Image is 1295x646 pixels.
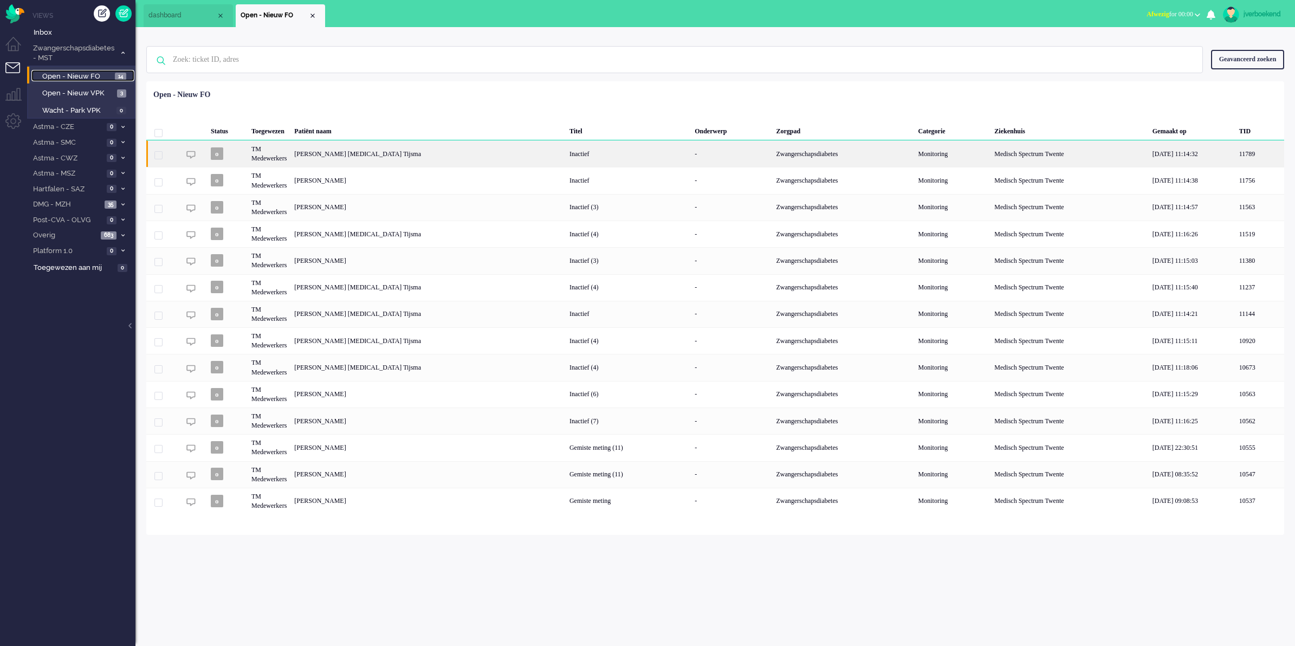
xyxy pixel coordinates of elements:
[1149,488,1235,514] div: [DATE] 09:08:53
[915,461,991,488] div: Monitoring
[691,354,772,380] div: -
[1235,274,1284,301] div: 11237
[211,415,223,427] span: o
[31,230,98,241] span: Overig
[691,381,772,408] div: -
[146,327,1284,354] div: 10920
[211,334,223,347] span: o
[691,167,772,193] div: -
[1149,354,1235,380] div: [DATE] 11:18:06
[1235,408,1284,434] div: 10562
[1147,10,1169,18] span: Afwezig
[990,194,1148,221] div: Medisch Spectrum Twente
[290,488,566,514] div: [PERSON_NAME]
[566,221,691,247] div: Inactief (4)
[248,221,290,247] div: TM Medewerkers
[566,140,691,167] div: Inactief
[107,216,116,224] span: 0
[290,354,566,380] div: [PERSON_NAME] [MEDICAL_DATA] Tijsma
[31,122,103,132] span: Astma - CZE
[31,261,135,273] a: Toegewezen aan mij 0
[186,150,196,159] img: ic_chat_grey.svg
[990,119,1148,140] div: Ziekenhuis
[915,274,991,301] div: Monitoring
[5,113,30,138] li: Admin menu
[915,301,991,327] div: Monitoring
[566,354,691,380] div: Inactief (4)
[1149,194,1235,221] div: [DATE] 11:14:57
[1147,10,1193,18] span: for 00:00
[248,327,290,354] div: TM Medewerkers
[691,119,772,140] div: Onderwerp
[146,461,1284,488] div: 10547
[118,264,127,272] span: 0
[915,167,991,193] div: Monitoring
[290,434,566,461] div: [PERSON_NAME]
[290,194,566,221] div: [PERSON_NAME]
[1149,327,1235,354] div: [DATE] 11:15:11
[1221,7,1284,23] a: jverboekend
[915,327,991,354] div: Monitoring
[1235,167,1284,193] div: 11756
[566,247,691,274] div: Inactief (3)
[107,247,116,255] span: 0
[566,434,691,461] div: Gemiste meting (11)
[146,247,1284,274] div: 11380
[691,140,772,167] div: -
[31,246,103,256] span: Platform 1.0
[1235,381,1284,408] div: 10563
[1235,140,1284,167] div: 11789
[290,327,566,354] div: [PERSON_NAME] [MEDICAL_DATA] Tijsma
[186,204,196,213] img: ic_chat_grey.svg
[115,73,126,81] span: 14
[772,461,914,488] div: Zwangerschapsdiabetes
[153,89,210,100] div: Open - Nieuw FO
[31,26,135,38] a: Inbox
[31,104,134,116] a: Wacht - Park VPK 0
[691,301,772,327] div: -
[915,354,991,380] div: Monitoring
[94,5,110,22] div: Creëer ticket
[211,201,223,214] span: o
[31,43,115,63] span: Zwangerschapsdiabetes - MST
[248,119,290,140] div: Toegewezen
[207,119,248,140] div: Status
[290,461,566,488] div: [PERSON_NAME]
[211,281,223,293] span: o
[308,11,317,20] div: Close tab
[248,408,290,434] div: TM Medewerkers
[146,434,1284,461] div: 10555
[186,230,196,240] img: ic_chat_grey.svg
[216,11,225,20] div: Close tab
[211,495,223,507] span: o
[691,221,772,247] div: -
[165,47,1188,73] input: Zoek: ticket ID, adres
[248,354,290,380] div: TM Medewerkers
[31,153,103,164] span: Astma - CWZ
[772,488,914,514] div: Zwangerschapsdiabetes
[248,488,290,514] div: TM Medewerkers
[691,434,772,461] div: -
[1244,9,1284,20] div: jverboekend
[146,140,1284,167] div: 11789
[241,11,308,20] span: Open - Nieuw FO
[186,391,196,400] img: ic_chat_grey.svg
[1140,7,1207,22] button: Afwezigfor 00:00
[915,488,991,514] div: Monitoring
[1149,461,1235,488] div: [DATE] 08:35:52
[915,194,991,221] div: Monitoring
[144,4,233,27] li: Dashboard
[186,471,196,480] img: ic_chat_grey.svg
[146,488,1284,514] div: 10537
[691,408,772,434] div: -
[1211,50,1284,69] div: Geavanceerd zoeken
[248,140,290,167] div: TM Medewerkers
[116,107,126,115] span: 0
[5,4,24,23] img: flow_omnibird.svg
[147,47,175,75] img: ic-search-icon.svg
[566,274,691,301] div: Inactief (4)
[236,4,325,27] li: View
[1235,488,1284,514] div: 10537
[33,11,135,20] li: Views
[1235,301,1284,327] div: 11144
